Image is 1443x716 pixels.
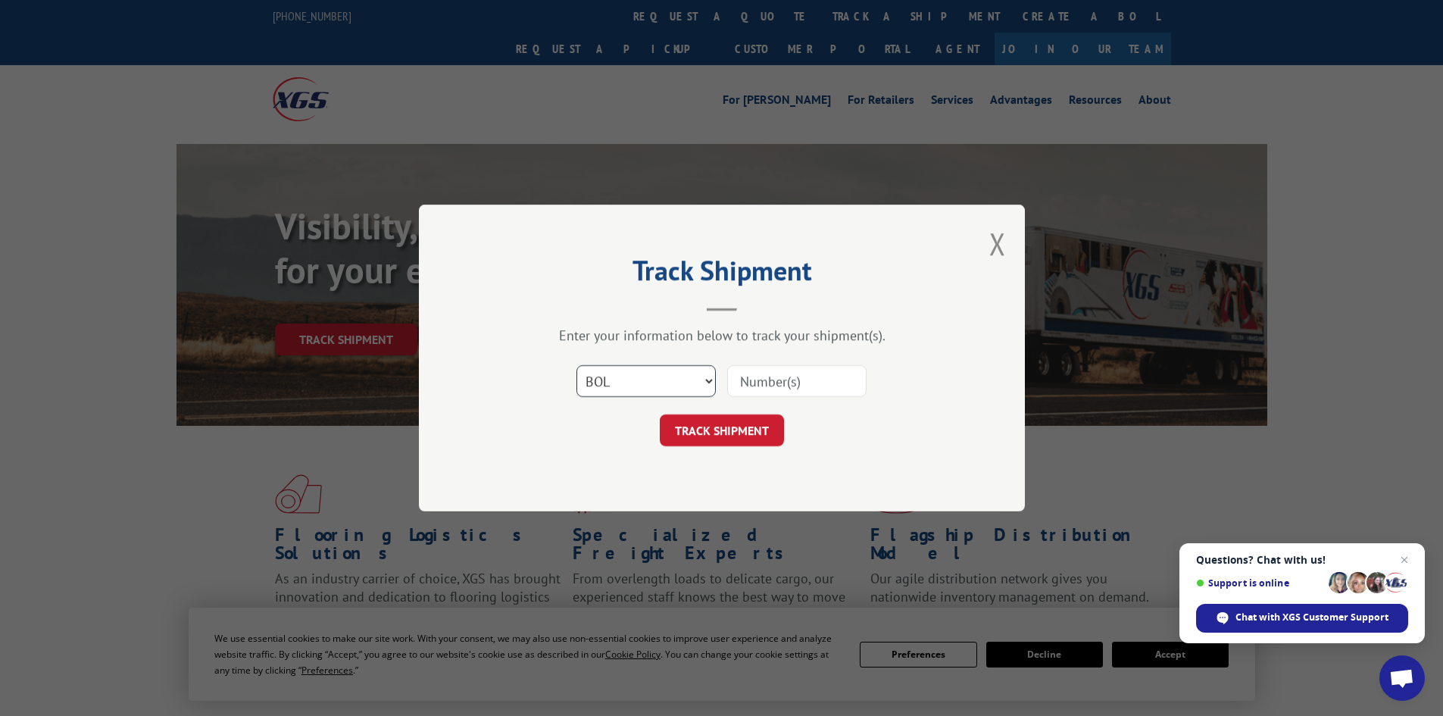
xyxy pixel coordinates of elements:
[727,365,867,397] input: Number(s)
[989,224,1006,264] button: Close modal
[660,414,784,446] button: TRACK SHIPMENT
[495,260,949,289] h2: Track Shipment
[1379,655,1425,701] div: Open chat
[495,327,949,344] div: Enter your information below to track your shipment(s).
[1395,551,1413,569] span: Close chat
[1196,577,1323,589] span: Support is online
[1196,554,1408,566] span: Questions? Chat with us!
[1196,604,1408,633] div: Chat with XGS Customer Support
[1235,611,1388,624] span: Chat with XGS Customer Support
